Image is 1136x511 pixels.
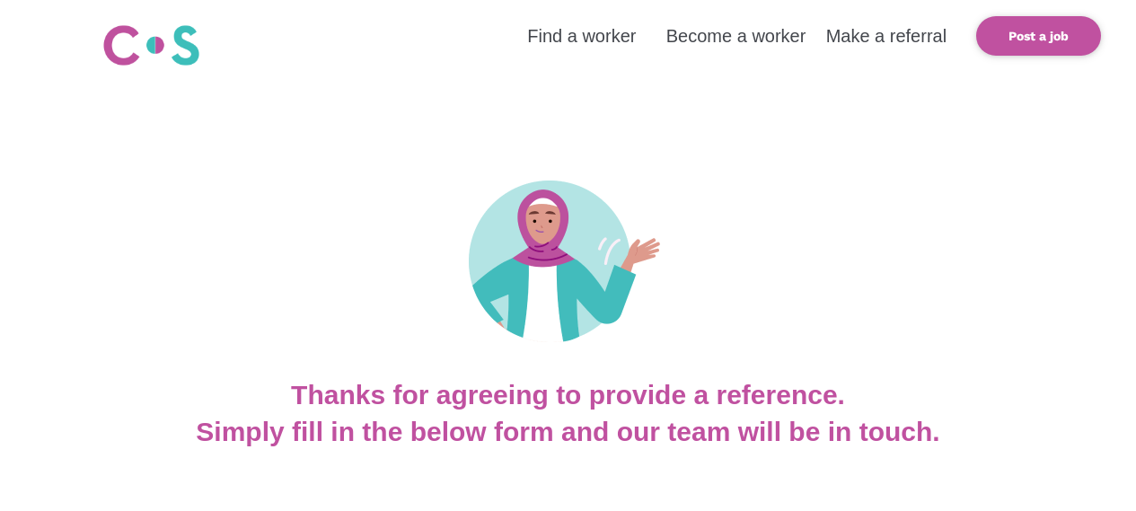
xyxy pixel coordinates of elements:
a: Post a job [976,16,1101,56]
b: Simply fill in the below form and our team will be in touch. [196,417,939,446]
a: Find a worker [527,26,636,46]
b: Post a job [1008,29,1069,43]
a: Make a referral [826,26,947,46]
b: Thanks for agreeing to provide a reference. [291,380,845,410]
a: Become a worker [666,26,806,46]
